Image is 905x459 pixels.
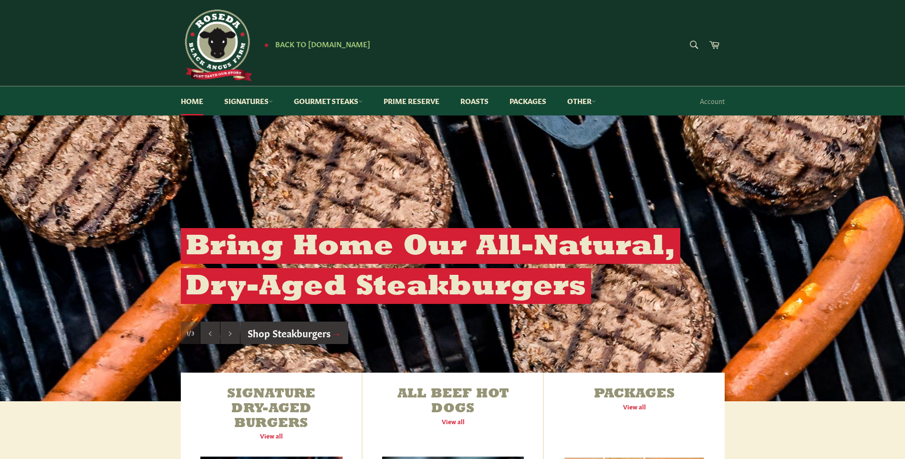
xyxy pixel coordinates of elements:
[332,326,342,339] span: →
[220,322,240,344] button: Next slide
[264,41,269,48] span: ★
[215,86,282,115] a: Signatures
[181,228,680,304] h2: Bring Home Our All-Natural, Dry-Aged Steakburgers
[284,86,372,115] a: Gourmet Steaks
[181,322,200,344] div: Slide 1, current
[181,10,252,81] img: Roseda Beef
[275,39,370,49] span: Back to [DOMAIN_NAME]
[200,322,220,344] button: Previous slide
[374,86,449,115] a: Prime Reserve
[240,322,349,344] a: Shop Steakburgers
[695,87,729,115] a: Account
[558,86,605,115] a: Other
[171,86,213,115] a: Home
[259,41,370,48] a: ★ Back to [DOMAIN_NAME]
[500,86,556,115] a: Packages
[187,329,194,337] span: 1/3
[451,86,498,115] a: Roasts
